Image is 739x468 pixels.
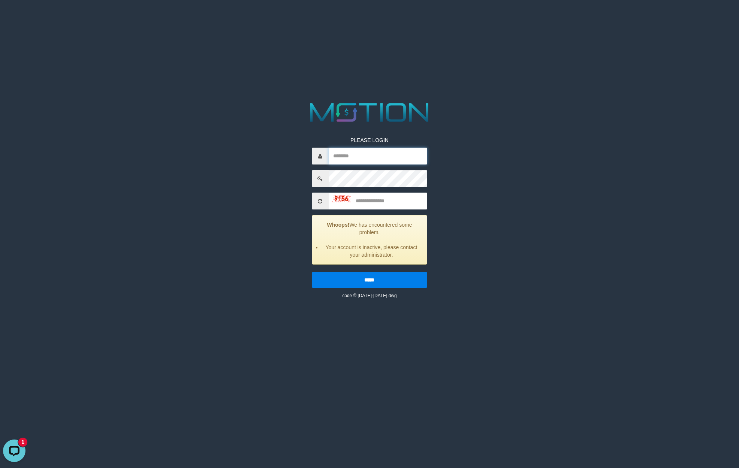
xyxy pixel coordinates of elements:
div: new message indicator [18,1,27,10]
strong: Whoops! [327,222,350,228]
p: PLEASE LOGIN [312,136,428,144]
button: Open LiveChat chat widget [3,3,25,25]
small: code © [DATE]-[DATE] dwg [342,293,396,298]
li: Your account is inactive, please contact your administrator. [322,244,422,259]
div: We has encountered some problem. [312,215,428,265]
img: captcha [332,195,351,202]
img: MOTION_logo.png [305,100,434,125]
